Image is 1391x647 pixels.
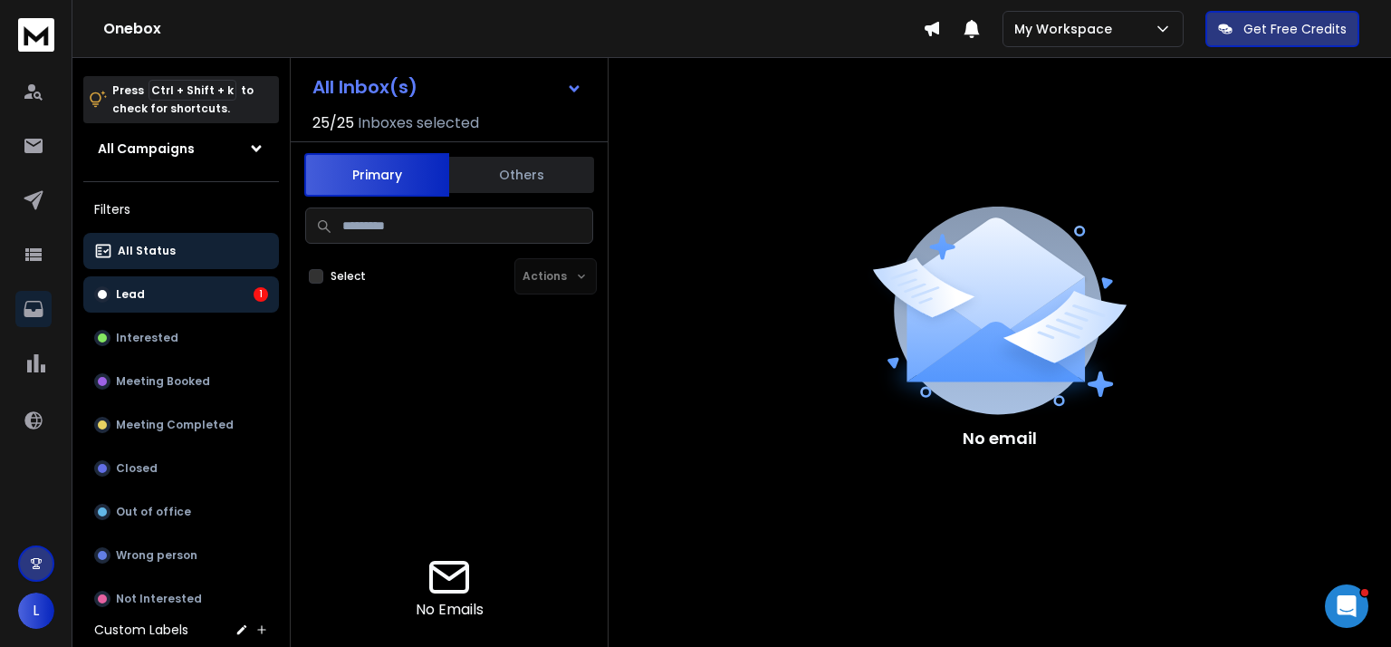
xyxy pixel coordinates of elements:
[1014,20,1119,38] p: My Workspace
[83,197,279,222] h3: Filters
[83,276,279,313] button: Lead1
[116,287,145,302] p: Lead
[116,374,210,389] p: Meeting Booked
[312,78,417,96] h1: All Inbox(s)
[98,140,195,158] h1: All Campaigns
[83,494,279,530] button: Out of office
[304,153,449,197] button: Primary
[1325,584,1368,628] iframe: Intercom live chat
[963,426,1037,451] p: No email
[83,581,279,617] button: Not Interested
[116,592,202,606] p: Not Interested
[1243,20,1347,38] p: Get Free Credits
[116,331,178,345] p: Interested
[116,505,191,519] p: Out of office
[83,233,279,269] button: All Status
[83,407,279,443] button: Meeting Completed
[149,80,236,101] span: Ctrl + Shift + k
[449,155,594,195] button: Others
[358,112,479,134] h3: Inboxes selected
[83,320,279,356] button: Interested
[116,461,158,476] p: Closed
[331,269,366,284] label: Select
[18,593,54,629] button: L
[116,418,234,432] p: Meeting Completed
[103,18,923,40] h1: Onebox
[298,69,597,105] button: All Inbox(s)
[118,244,176,258] p: All Status
[254,287,268,302] div: 1
[416,599,484,621] p: No Emails
[83,130,279,167] button: All Campaigns
[312,112,354,134] span: 25 / 25
[94,621,188,639] h3: Custom Labels
[116,548,197,563] p: Wrong person
[83,450,279,487] button: Closed
[83,537,279,574] button: Wrong person
[83,363,279,400] button: Meeting Booked
[1205,11,1359,47] button: Get Free Credits
[18,18,54,52] img: logo
[112,82,254,118] p: Press to check for shortcuts.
